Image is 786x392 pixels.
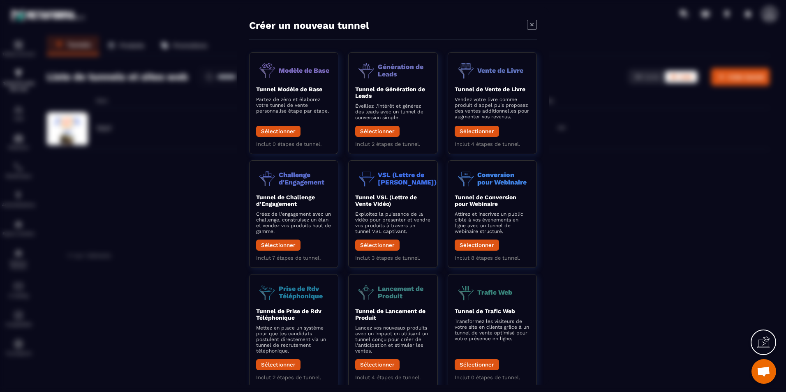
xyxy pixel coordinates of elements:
[355,281,378,304] img: funnel-objective-icon
[355,308,425,321] b: Tunnel de Lancement de Produit
[355,374,430,380] p: Inclut 4 étapes de tunnel.
[355,325,430,354] p: Lancez vos nouveaux produits avec un impact en utilisant un tunnel conçu pour créer de l'anticipa...
[355,359,400,370] button: Sélectionner
[355,211,430,234] p: Exploitez la puissance de la vidéo pour présenter et vendre vos produits à travers un tunnel VSL ...
[378,63,430,78] p: Génération de Leads
[455,59,477,82] img: funnel-objective-icon
[249,20,369,31] h4: Créer un nouveau tunnel
[355,103,430,120] p: Éveillez l'intérêt et générez des leads avec un tunnel de conversion simple.
[477,67,523,74] p: Vente de Livre
[256,126,301,137] button: Sélectionner
[355,126,400,137] button: Sélectionner
[455,211,530,234] p: Attirez et inscrivez un public ciblé à vos événements en ligne avec un tunnel de webinaire struct...
[455,97,530,120] p: Vendez votre livre comme produit d'appel puis proposez des ventes additionnelles pour augmenter v...
[355,255,430,261] p: Inclut 3 étapes de tunnel.
[455,240,499,251] button: Sélectionner
[256,194,315,207] b: Tunnel de Challenge d'Engagement
[355,194,417,207] b: Tunnel VSL (Lettre de Vente Vidéo)
[751,359,776,384] a: Ouvrir le chat
[378,171,437,186] p: VSL (Lettre de [PERSON_NAME])
[455,374,530,380] p: Inclut 0 étapes de tunnel.
[279,285,331,300] p: Prise de Rdv Téléphonique
[256,59,279,82] img: funnel-objective-icon
[378,285,430,300] p: Lancement de Produit
[455,318,530,341] p: Transformez les visiteurs de votre site en clients grâce à un tunnel de vente optimisé pour votre...
[256,325,331,354] p: Mettez en place un système pour que les candidats postulent directement via un tunnel de recrutem...
[256,255,331,261] p: Inclut 7 étapes de tunnel.
[256,211,331,234] p: Créez de l'engagement avec un challenge, construisez un élan et vendez vos produits haut de gamme.
[477,288,512,296] p: Trafic Web
[256,308,321,321] b: Tunnel de Prise de Rdv Téléphonique
[279,171,331,186] p: Challenge d'Engagement
[355,59,378,82] img: funnel-objective-icon
[256,359,301,370] button: Sélectionner
[256,97,331,114] p: Partez de zéro et élaborez votre tunnel de vente personnalisé étape par étape.
[256,240,301,251] button: Sélectionner
[355,240,400,251] button: Sélectionner
[279,67,329,74] p: Modèle de Base
[455,126,499,137] button: Sélectionner
[256,141,331,147] p: Inclut 0 étapes de tunnel.
[455,255,530,261] p: Inclut 8 étapes de tunnel.
[355,86,425,99] b: Tunnel de Génération de Leads
[256,167,279,190] img: funnel-objective-icon
[455,141,530,147] p: Inclut 4 étapes de tunnel.
[256,86,322,92] b: Tunnel Modèle de Base
[455,308,515,314] b: Tunnel de Trafic Web
[455,86,525,92] b: Tunnel de Vente de Livre
[355,141,430,147] p: Inclut 2 étapes de tunnel.
[455,167,477,190] img: funnel-objective-icon
[256,374,331,380] p: Inclut 2 étapes de tunnel.
[477,171,530,186] p: Conversion pour Webinaire
[455,281,477,304] img: funnel-objective-icon
[256,281,279,304] img: funnel-objective-icon
[355,167,378,190] img: funnel-objective-icon
[455,359,499,370] button: Sélectionner
[455,194,516,207] b: Tunnel de Conversion pour Webinaire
